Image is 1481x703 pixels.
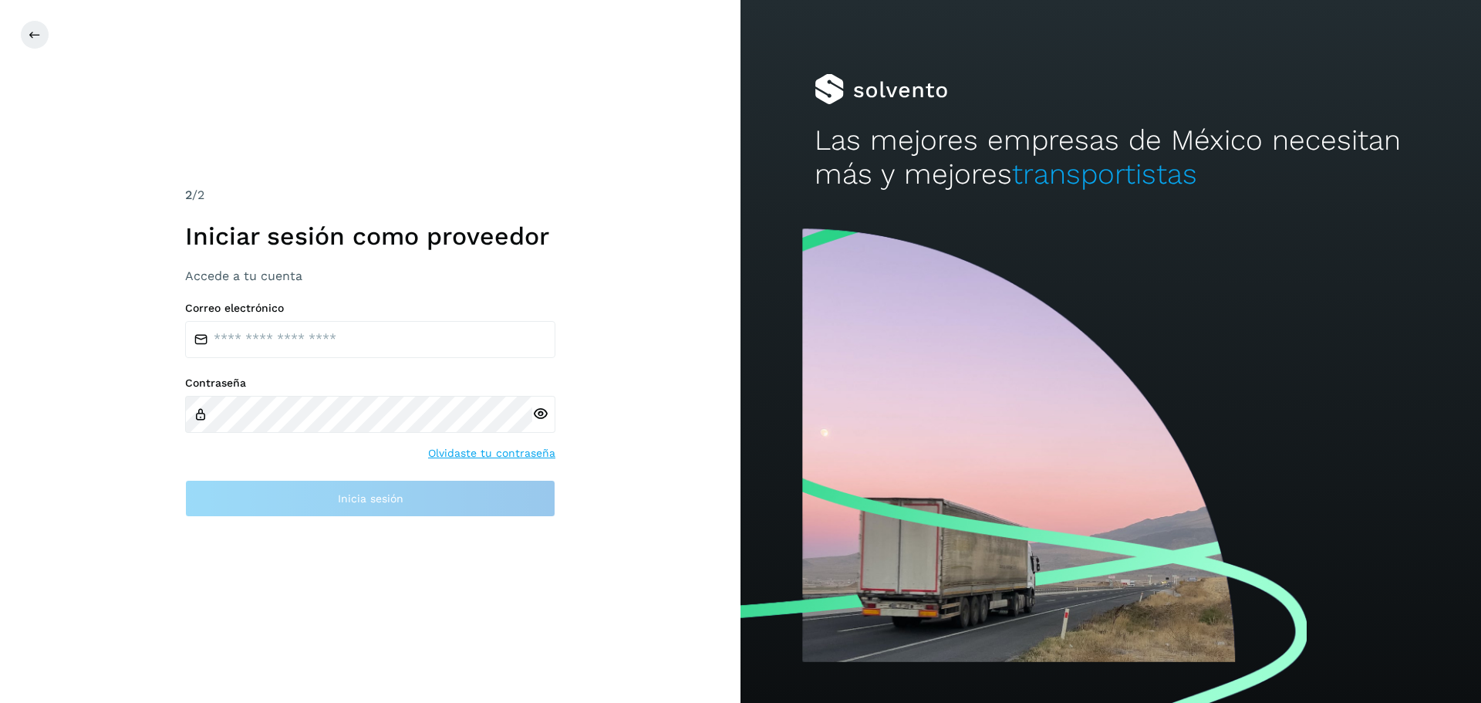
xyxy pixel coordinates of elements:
a: Olvidaste tu contraseña [428,445,555,461]
h1: Iniciar sesión como proveedor [185,221,555,251]
span: transportistas [1012,157,1197,191]
div: /2 [185,186,555,204]
span: 2 [185,188,192,202]
h3: Accede a tu cuenta [185,269,555,283]
span: Inicia sesión [338,493,403,504]
label: Contraseña [185,377,555,390]
h2: Las mejores empresas de México necesitan más y mejores [815,123,1407,192]
label: Correo electrónico [185,302,555,315]
button: Inicia sesión [185,480,555,517]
